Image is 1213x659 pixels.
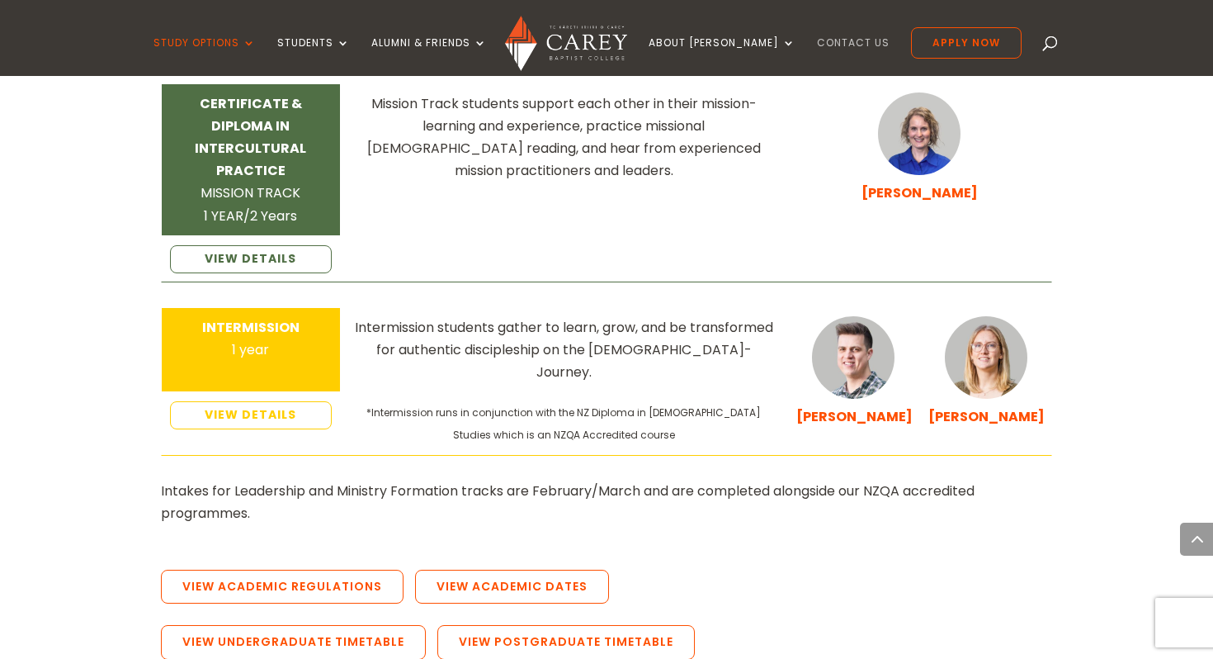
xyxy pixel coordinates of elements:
[928,407,1045,426] a: [PERSON_NAME]
[350,401,778,446] div: *Intermission runs in conjunction with the NZ Diploma in [DEMOGRAPHIC_DATA] Studies which is an N...
[350,92,778,183] div: Mission Track students support each other in their mission-learning and experience, practice miss...
[371,37,487,76] a: Alumni & Friends
[170,316,332,361] div: 1 year
[170,92,332,227] div: MISSION TRACK 1 YEAR/2 Years
[878,92,960,175] img: Emma-Stokes-300x300-2.jpg
[861,183,978,202] a: [PERSON_NAME]
[649,37,795,76] a: About [PERSON_NAME]
[817,37,890,76] a: Contact Us
[170,401,332,429] a: VIEW DETAILS
[796,407,913,426] a: [PERSON_NAME]
[277,37,350,76] a: Students
[161,480,1052,524] p: Intakes for Leadership and Ministry Formation tracks are February/March and are completed alongsi...
[195,94,306,181] strong: CERTIFICATE & DIPLOMA IN INTERCULTURAL PRACTICE
[415,570,609,604] a: View Academic Dates
[161,570,404,604] a: View Academic Regulations
[202,318,300,337] strong: INTERMISSION
[350,316,778,384] div: Intermission students gather to learn, grow, and be transformed for authentic discipleship on the...
[170,245,332,273] a: VIEW DETAILS
[505,16,626,71] img: Carey Baptist College
[945,316,1027,399] img: Katie-Cuttriss_300x300.jpg
[911,27,1022,59] a: Apply Now
[812,316,894,399] img: Dan-Cuttriss_300x300.jpg
[153,37,256,76] a: Study Options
